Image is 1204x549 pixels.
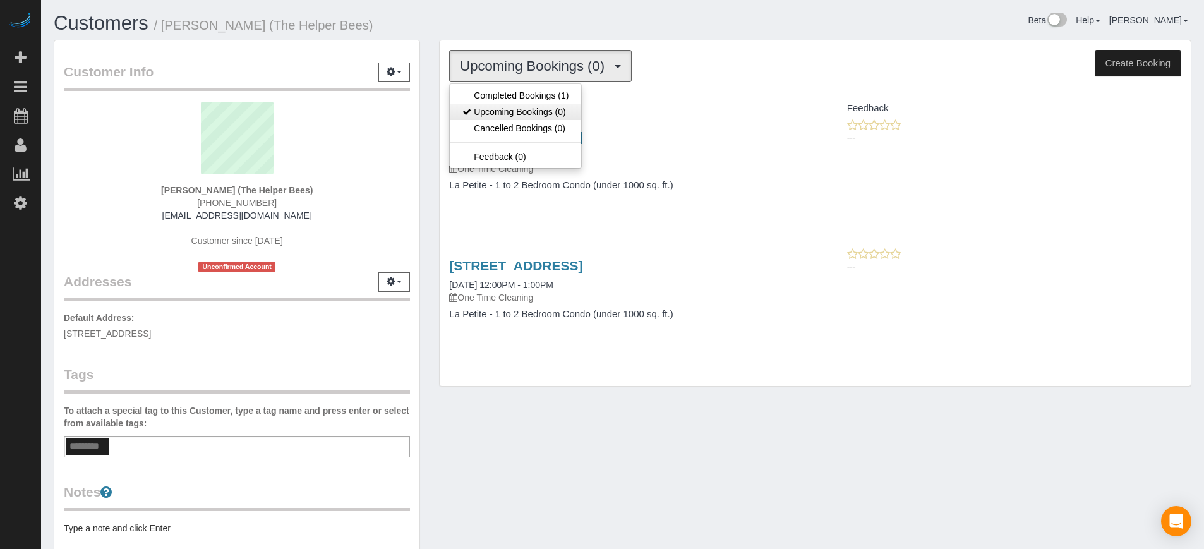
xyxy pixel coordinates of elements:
[64,404,410,430] label: To attach a special tag to this Customer, type a tag name and press enter or select from availabl...
[1076,15,1100,25] a: Help
[450,148,581,165] a: Feedback (0)
[825,103,1181,114] h4: Feedback
[1028,15,1067,25] a: Beta
[161,185,313,195] strong: [PERSON_NAME] (The Helper Bees)
[64,311,135,324] label: Default Address:
[198,262,275,272] span: Unconfirmed Account
[450,104,581,120] a: Upcoming Bookings (0)
[449,309,805,320] h4: La Petite - 1 to 2 Bedroom Condo (under 1000 sq. ft.)
[8,13,33,30] img: Automaid Logo
[197,198,277,208] span: [PHONE_NUMBER]
[449,162,805,175] p: One Time Cleaning
[450,87,581,104] a: Completed Bookings (1)
[460,58,611,74] span: Upcoming Bookings (0)
[449,103,805,114] h4: Service
[847,131,1181,144] p: ---
[64,522,410,534] pre: Type a note and click Enter
[64,63,410,91] legend: Customer Info
[449,291,805,304] p: One Time Cleaning
[449,258,582,273] a: [STREET_ADDRESS]
[154,18,373,32] small: / [PERSON_NAME] (The Helper Bees)
[450,120,581,136] a: Cancelled Bookings (0)
[191,236,283,246] span: Customer since [DATE]
[449,180,805,191] h4: La Petite - 1 to 2 Bedroom Condo (under 1000 sq. ft.)
[1109,15,1188,25] a: [PERSON_NAME]
[1161,506,1191,536] div: Open Intercom Messenger
[64,365,410,394] legend: Tags
[162,210,312,220] a: [EMAIL_ADDRESS][DOMAIN_NAME]
[847,260,1181,273] p: ---
[54,12,148,34] a: Customers
[449,50,632,82] button: Upcoming Bookings (0)
[64,329,151,339] span: [STREET_ADDRESS]
[449,280,553,290] a: [DATE] 12:00PM - 1:00PM
[64,483,410,511] legend: Notes
[1095,50,1181,76] button: Create Booking
[1046,13,1067,29] img: New interface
